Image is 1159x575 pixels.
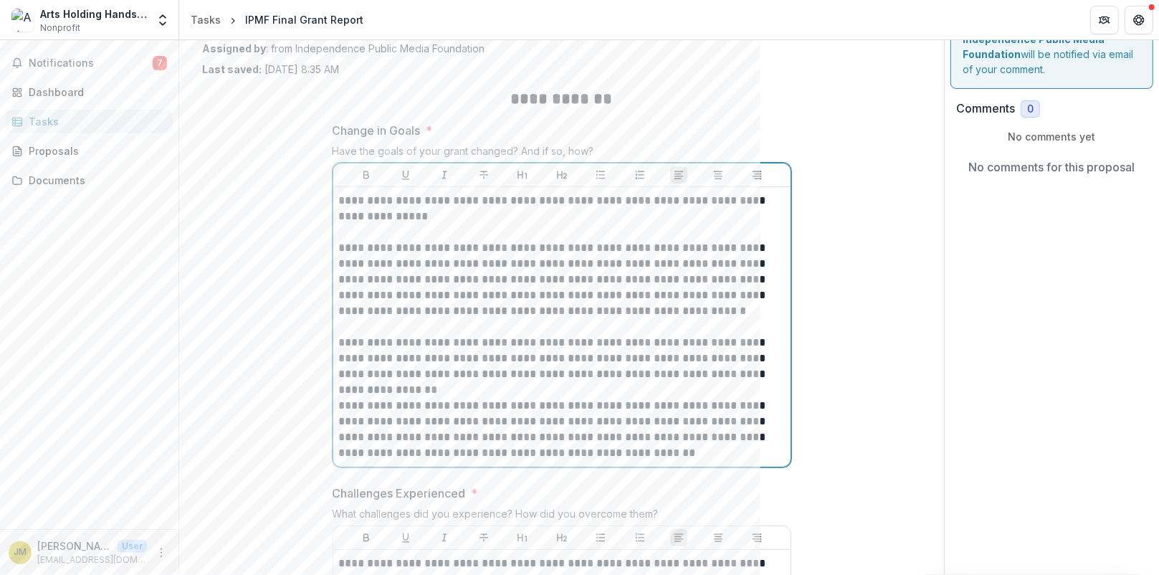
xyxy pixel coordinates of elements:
[333,508,791,526] div: What challenges did you experience? How did you overcome them?
[11,9,34,32] img: Arts Holding Hands and Hearts (AHHAH)
[1125,6,1153,34] button: Get Help
[397,166,414,184] button: Underline
[40,6,147,22] div: Arts Holding Hands and Hearts (AHHAH)
[969,158,1135,176] p: No comments for this proposal
[153,56,167,70] span: 7
[333,122,421,139] p: Change in Goals
[358,529,375,546] button: Bold
[436,529,453,546] button: Italicize
[397,529,414,546] button: Underline
[29,114,161,129] div: Tasks
[333,145,791,163] div: Have the goals of your grant changed? And if so, how?
[153,544,170,561] button: More
[153,6,173,34] button: Open entity switcher
[202,41,921,56] p: : from Independence Public Media Foundation
[1090,6,1119,34] button: Partners
[29,57,153,70] span: Notifications
[245,12,363,27] div: IPMF Final Grant Report
[14,548,27,557] div: Jan Michener
[1027,103,1034,115] span: 0
[185,9,369,30] nav: breadcrumb
[748,166,765,184] button: Align Right
[631,529,649,546] button: Ordered List
[710,166,727,184] button: Align Center
[631,166,649,184] button: Ordered List
[333,485,466,502] p: Challenges Experienced
[191,12,221,27] div: Tasks
[6,110,173,133] a: Tasks
[6,168,173,192] a: Documents
[956,102,1015,115] h2: Comments
[514,166,531,184] button: Heading 1
[37,553,147,566] p: [EMAIL_ADDRESS][DOMAIN_NAME]
[592,166,609,184] button: Bullet List
[514,529,531,546] button: Heading 1
[29,173,161,188] div: Documents
[6,52,173,75] button: Notifications7
[358,166,375,184] button: Bold
[202,42,266,54] strong: Assigned by
[956,129,1148,144] p: No comments yet
[6,139,173,163] a: Proposals
[670,166,687,184] button: Align Left
[553,529,571,546] button: Heading 2
[670,529,687,546] button: Align Left
[118,540,147,553] p: User
[553,166,571,184] button: Heading 2
[748,529,765,546] button: Align Right
[202,62,339,77] p: [DATE] 8:35 AM
[6,80,173,104] a: Dashboard
[592,529,609,546] button: Bullet List
[29,143,161,158] div: Proposals
[475,529,492,546] button: Strike
[475,166,492,184] button: Strike
[436,166,453,184] button: Italicize
[202,63,262,75] strong: Last saved:
[40,22,80,34] span: Nonprofit
[37,538,112,553] p: [PERSON_NAME]
[710,529,727,546] button: Align Center
[29,85,161,100] div: Dashboard
[185,9,226,30] a: Tasks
